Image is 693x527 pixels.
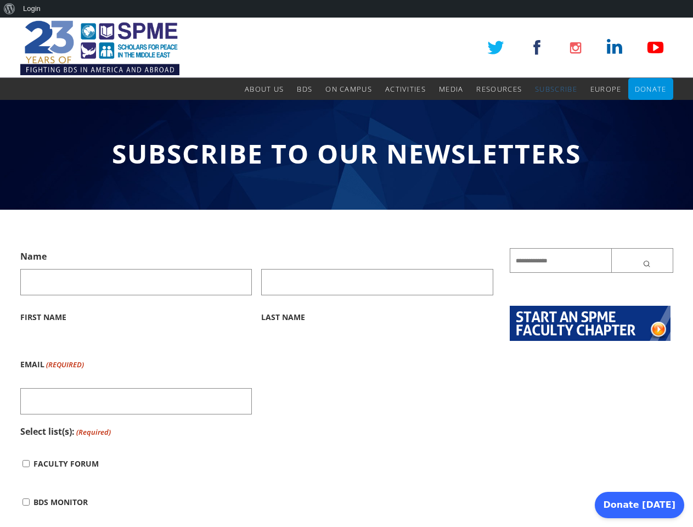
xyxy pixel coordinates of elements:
[590,78,622,100] a: Europe
[20,345,84,384] label: Email
[590,84,622,94] span: Europe
[245,84,284,94] span: About Us
[261,345,428,388] iframe: reCAPTCHA
[20,248,47,265] legend: Name
[245,78,284,100] a: About Us
[510,306,671,341] img: start-chapter2.png
[439,84,464,94] span: Media
[476,84,522,94] span: Resources
[297,84,312,94] span: BDS
[33,445,99,483] label: Faculty Forum
[635,78,667,100] a: Donate
[20,295,252,337] label: First Name
[20,18,179,78] img: SPME
[325,78,372,100] a: On Campus
[75,424,111,440] span: (Required)
[535,78,577,100] a: Subscribe
[261,295,493,337] label: Last Name
[535,84,577,94] span: Subscribe
[385,84,426,94] span: Activities
[33,483,88,522] label: BDS Monitor
[476,78,522,100] a: Resources
[112,136,581,171] span: Subscribe to Our Newsletters
[45,345,84,384] span: (Required)
[439,78,464,100] a: Media
[635,84,667,94] span: Donate
[325,84,372,94] span: On Campus
[297,78,312,100] a: BDS
[385,78,426,100] a: Activities
[20,423,111,440] legend: Select list(s):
